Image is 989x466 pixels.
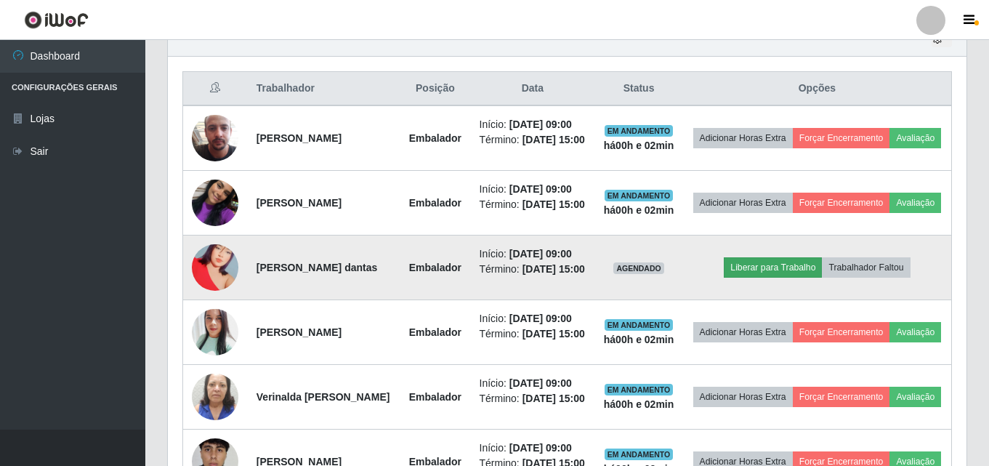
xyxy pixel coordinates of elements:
[889,322,941,342] button: Avaliação
[509,118,572,130] time: [DATE] 09:00
[257,197,342,209] strong: [PERSON_NAME]
[480,246,586,262] li: Início:
[522,198,585,210] time: [DATE] 15:00
[793,322,890,342] button: Forçar Encerramento
[248,72,400,106] th: Trabalhador
[257,262,377,273] strong: [PERSON_NAME] dantas
[192,355,238,438] img: 1728324895552.jpeg
[509,183,572,195] time: [DATE] 09:00
[693,387,793,407] button: Adicionar Horas Extra
[693,128,793,148] button: Adicionar Horas Extra
[889,128,941,148] button: Avaliação
[471,72,595,106] th: Data
[480,262,586,277] li: Término:
[192,161,238,244] img: 1704842067547.jpeg
[509,313,572,324] time: [DATE] 09:00
[605,125,674,137] span: EM ANDAMENTO
[192,97,238,180] img: 1745843945427.jpeg
[480,117,586,132] li: Início:
[683,72,952,106] th: Opções
[480,311,586,326] li: Início:
[605,449,674,460] span: EM ANDAMENTO
[605,319,674,331] span: EM ANDAMENTO
[257,391,390,403] strong: Verinalda [PERSON_NAME]
[480,132,586,148] li: Término:
[509,442,572,454] time: [DATE] 09:00
[605,384,674,395] span: EM ANDAMENTO
[480,326,586,342] li: Término:
[480,391,586,406] li: Término:
[509,248,572,260] time: [DATE] 09:00
[509,377,572,389] time: [DATE] 09:00
[480,376,586,391] li: Início:
[594,72,683,106] th: Status
[409,391,461,403] strong: Embalador
[480,197,586,212] li: Término:
[889,193,941,213] button: Avaliação
[724,257,822,278] button: Liberar para Trabalho
[604,334,674,345] strong: há 00 h e 02 min
[522,134,585,145] time: [DATE] 15:00
[409,262,461,273] strong: Embalador
[793,387,890,407] button: Forçar Encerramento
[400,72,470,106] th: Posição
[604,204,674,216] strong: há 00 h e 02 min
[793,193,890,213] button: Forçar Encerramento
[257,132,342,144] strong: [PERSON_NAME]
[793,128,890,148] button: Forçar Encerramento
[257,326,342,338] strong: [PERSON_NAME]
[480,441,586,456] li: Início:
[409,197,461,209] strong: Embalador
[693,193,793,213] button: Adicionar Horas Extra
[822,257,910,278] button: Trabalhador Faltou
[889,387,941,407] button: Avaliação
[522,393,585,404] time: [DATE] 15:00
[605,190,674,201] span: EM ANDAMENTO
[693,322,793,342] button: Adicionar Horas Extra
[604,398,674,410] strong: há 00 h e 02 min
[480,182,586,197] li: Início:
[604,140,674,151] strong: há 00 h e 02 min
[409,326,461,338] strong: Embalador
[522,263,585,275] time: [DATE] 15:00
[613,262,664,274] span: AGENDADO
[522,328,585,340] time: [DATE] 15:00
[192,226,238,309] img: 1718807119279.jpeg
[192,305,238,360] img: 1748729241814.jpeg
[409,132,461,144] strong: Embalador
[24,11,89,29] img: CoreUI Logo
